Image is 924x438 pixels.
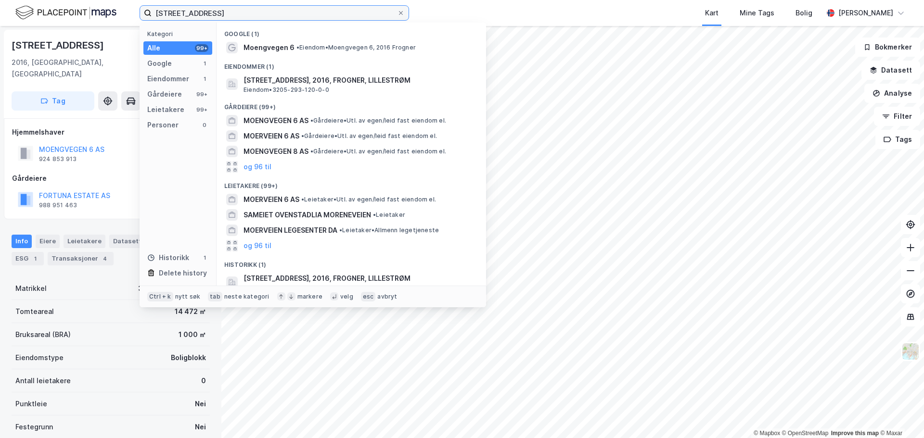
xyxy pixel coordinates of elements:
[244,225,337,236] span: MOERVEIEN LEGESENTER DA
[15,306,54,317] div: Tomteareal
[301,196,304,203] span: •
[15,283,47,294] div: Matrikkel
[217,55,486,73] div: Eiendommer (1)
[782,430,829,437] a: OpenStreetMap
[201,254,208,262] div: 1
[301,196,436,203] span: Leietaker • Utl. av egen/leid fast eiendom el.
[147,73,189,85] div: Eiendommer
[296,44,299,51] span: •
[12,57,153,80] div: 2016, [GEOGRAPHIC_DATA], [GEOGRAPHIC_DATA]
[147,104,184,115] div: Leietakere
[244,130,299,142] span: MOERVEIEN 6 AS
[310,117,446,125] span: Gårdeiere • Utl. av egen/leid fast eiendom el.
[340,293,353,300] div: velg
[147,88,182,100] div: Gårdeiere
[244,161,271,173] button: og 96 til
[224,293,269,300] div: neste kategori
[217,175,486,192] div: Leietakere (99+)
[297,293,322,300] div: markere
[244,115,308,126] span: MOENGVEGEN 6 AS
[217,23,486,40] div: Google (1)
[48,252,114,265] div: Transaksjoner
[244,194,299,205] span: MOERVEIEN 6 AS
[244,86,329,94] span: Eiendom • 3205-293-120-0-0
[147,58,172,69] div: Google
[195,398,206,410] div: Nei
[147,30,212,38] div: Kategori
[864,84,920,103] button: Analyse
[12,235,32,248] div: Info
[195,90,208,98] div: 99+
[179,329,206,340] div: 1 000 ㎡
[310,148,313,155] span: •
[100,254,110,263] div: 4
[244,240,271,251] button: og 96 til
[244,75,475,86] span: [STREET_ADDRESS], 2016, FROGNER, LILLESTRØM
[339,226,439,234] span: Leietaker • Allmenn legetjeneste
[201,375,206,387] div: 0
[147,119,179,131] div: Personer
[30,254,40,263] div: 1
[159,267,207,279] div: Delete history
[201,60,208,67] div: 1
[831,430,879,437] a: Improve this map
[147,252,189,263] div: Historikk
[301,132,304,139] span: •
[339,226,342,234] span: •
[901,342,920,361] img: Z
[310,117,313,124] span: •
[39,155,77,163] div: 924 853 913
[15,329,71,340] div: Bruksareal (BRA)
[296,44,416,51] span: Eiendom • Moengvegen 6, 2016 Frogner
[373,211,405,219] span: Leietaker
[15,421,53,433] div: Festegrunn
[12,173,209,184] div: Gårdeiere
[39,201,77,209] div: 988 951 463
[377,293,397,300] div: avbryt
[15,4,116,21] img: logo.f888ab2527a4732fd821a326f86c7f29.svg
[152,6,397,20] input: Søk på adresse, matrikkel, gårdeiere, leietakere eller personer
[195,44,208,52] div: 99+
[796,7,812,19] div: Bolig
[208,292,222,301] div: tab
[147,292,173,301] div: Ctrl + k
[244,284,329,292] span: Eiendom • 3205-293-120-0-0
[373,211,376,218] span: •
[195,421,206,433] div: Nei
[244,273,475,284] span: [STREET_ADDRESS], 2016, FROGNER, LILLESTRØM
[861,61,920,80] button: Datasett
[64,235,105,248] div: Leietakere
[201,75,208,83] div: 1
[754,430,780,437] a: Mapbox
[12,38,106,53] div: [STREET_ADDRESS]
[244,209,371,221] span: SAMEIET OVENSTADLIA MORENEVEIEN
[109,235,145,248] div: Datasett
[201,121,208,129] div: 0
[217,96,486,113] div: Gårdeiere (99+)
[15,375,71,387] div: Antall leietakere
[12,252,44,265] div: ESG
[874,107,920,126] button: Filter
[175,306,206,317] div: 14 472 ㎡
[147,42,160,54] div: Alle
[195,106,208,113] div: 99+
[705,7,719,19] div: Kart
[12,126,209,138] div: Hjemmelshaver
[217,253,486,271] div: Historikk (1)
[244,42,295,53] span: Moengvegen 6
[15,398,47,410] div: Punktleie
[36,235,60,248] div: Eiere
[875,130,920,149] button: Tags
[310,148,446,155] span: Gårdeiere • Utl. av egen/leid fast eiendom el.
[171,352,206,363] div: Boligblokk
[876,392,924,438] div: Kontrollprogram for chat
[855,38,920,57] button: Bokmerker
[876,392,924,438] iframe: Chat Widget
[838,7,893,19] div: [PERSON_NAME]
[361,292,376,301] div: esc
[175,293,201,300] div: nytt søk
[12,91,94,111] button: Tag
[244,146,308,157] span: MOENGVEGEN 8 AS
[138,283,206,294] div: 3205-293-120-0-0
[301,132,437,140] span: Gårdeiere • Utl. av egen/leid fast eiendom el.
